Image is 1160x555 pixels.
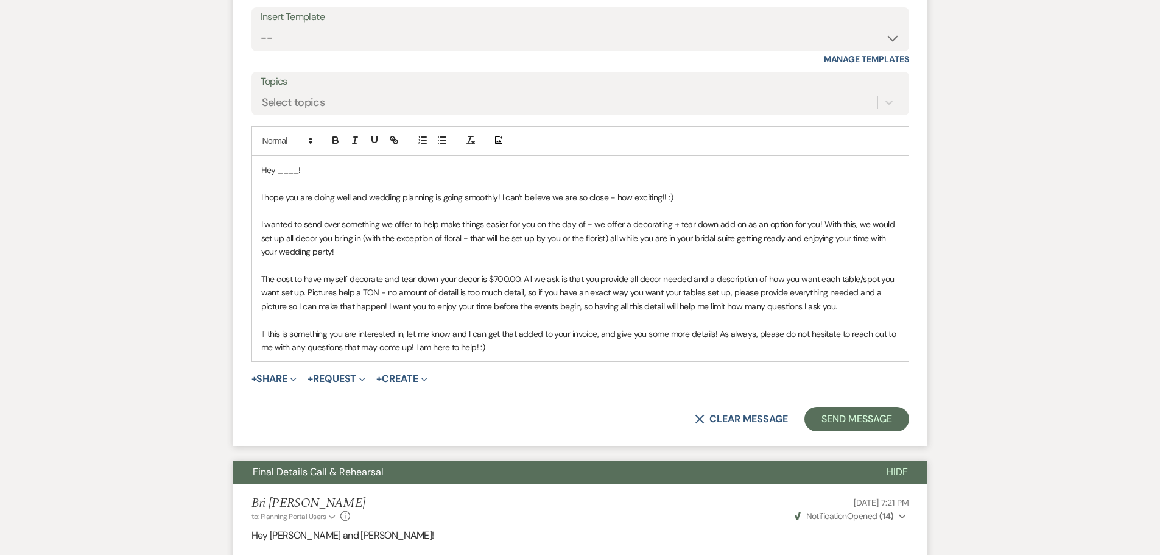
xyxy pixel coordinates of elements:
div: Select topics [262,94,325,110]
div: Insert Template [261,9,900,26]
span: to: Planning Portal Users [251,512,326,521]
span: + [251,374,257,384]
button: NotificationOpened (14) [793,510,909,523]
label: Topics [261,73,900,91]
span: Notification [806,511,847,521]
span: + [376,374,382,384]
span: Hide [887,465,908,478]
h5: Bri [PERSON_NAME] [251,496,366,511]
p: I hope you are doing well and wedding planning is going smoothly! I can't believe we are so close... [261,191,899,204]
span: Final Details Call & Rehearsal [253,465,384,478]
button: Hide [867,461,927,484]
button: Share [251,374,297,384]
span: Opened [795,511,894,521]
button: to: Planning Portal Users [251,511,338,522]
a: Manage Templates [824,54,909,65]
p: Hey ____! [261,163,899,177]
button: Final Details Call & Rehearsal [233,461,867,484]
button: Create [376,374,427,384]
span: [DATE] 7:21 PM [854,497,909,508]
button: Request [308,374,365,384]
span: + [308,374,313,384]
strong: ( 14 ) [879,511,894,521]
p: The cost to have myself decorate and tear down your decor is $700.00. All we ask is that you prov... [261,272,899,313]
button: Send Message [804,407,909,431]
span: Hey [PERSON_NAME] and [PERSON_NAME]! [251,529,434,542]
p: I wanted to send over something we offer to help make things easier for you on the day of - we of... [261,217,899,258]
button: Clear message [695,414,787,424]
p: If this is something you are interested in, let me know and I can get that added to your invoice,... [261,327,899,355]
